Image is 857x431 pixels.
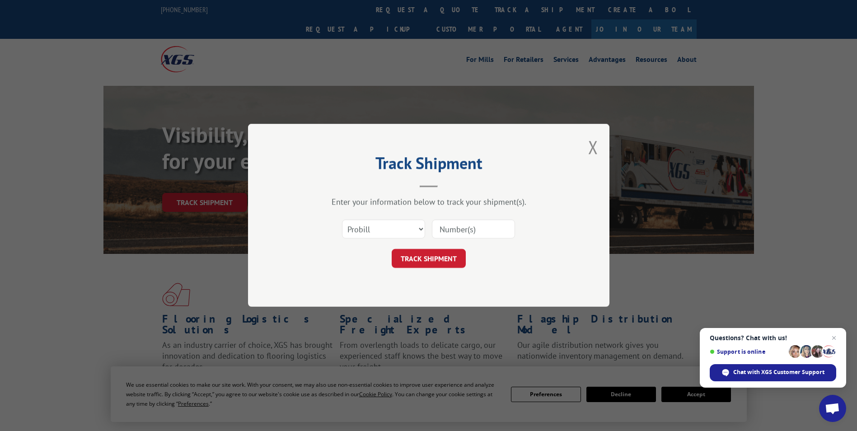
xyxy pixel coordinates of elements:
[829,333,839,343] span: Close chat
[733,368,824,376] span: Chat with XGS Customer Support
[710,348,786,355] span: Support is online
[819,395,846,422] div: Open chat
[710,334,836,342] span: Questions? Chat with us!
[293,157,564,174] h2: Track Shipment
[392,249,466,268] button: TRACK SHIPMENT
[588,135,598,159] button: Close modal
[293,197,564,207] div: Enter your information below to track your shipment(s).
[710,364,836,381] div: Chat with XGS Customer Support
[432,220,515,239] input: Number(s)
